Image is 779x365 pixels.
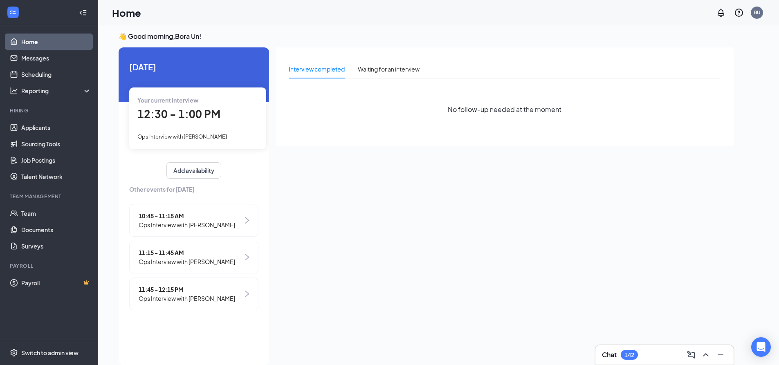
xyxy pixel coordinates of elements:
[21,168,91,185] a: Talent Network
[624,352,634,358] div: 142
[139,220,235,229] span: Ops Interview with [PERSON_NAME]
[716,8,726,18] svg: Notifications
[10,349,18,357] svg: Settings
[734,8,744,18] svg: QuestionInfo
[699,348,712,361] button: ChevronUp
[139,248,235,257] span: 11:15 - 11:45 AM
[21,87,92,95] div: Reporting
[21,119,91,136] a: Applicants
[448,104,561,114] span: No follow-up needed at the moment
[602,350,617,359] h3: Chat
[21,34,91,50] a: Home
[21,152,91,168] a: Job Postings
[701,350,711,360] svg: ChevronUp
[21,222,91,238] a: Documents
[137,107,220,121] span: 12:30 - 1:00 PM
[21,205,91,222] a: Team
[9,8,17,16] svg: WorkstreamLogo
[10,193,90,200] div: Team Management
[716,350,725,360] svg: Minimize
[139,211,235,220] span: 10:45 - 11:15 AM
[10,87,18,95] svg: Analysis
[166,162,221,179] button: Add availability
[112,6,141,20] h1: Home
[289,65,345,74] div: Interview completed
[139,285,235,294] span: 11:45 - 12:15 PM
[139,257,235,266] span: Ops Interview with [PERSON_NAME]
[686,350,696,360] svg: ComposeMessage
[21,50,91,66] a: Messages
[754,9,761,16] div: BU
[139,294,235,303] span: Ops Interview with [PERSON_NAME]
[129,185,258,194] span: Other events for [DATE]
[10,262,90,269] div: Payroll
[358,65,420,74] div: Waiting for an interview
[685,348,698,361] button: ComposeMessage
[21,275,91,291] a: PayrollCrown
[137,133,227,140] span: Ops Interview with [PERSON_NAME]
[21,136,91,152] a: Sourcing Tools
[10,107,90,114] div: Hiring
[751,337,771,357] div: Open Intercom Messenger
[21,66,91,83] a: Scheduling
[119,32,734,41] h3: 👋 Good morning, Bora Un !
[79,9,87,17] svg: Collapse
[129,60,258,73] span: [DATE]
[21,349,79,357] div: Switch to admin view
[21,238,91,254] a: Surveys
[714,348,727,361] button: Minimize
[137,96,198,104] span: Your current interview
